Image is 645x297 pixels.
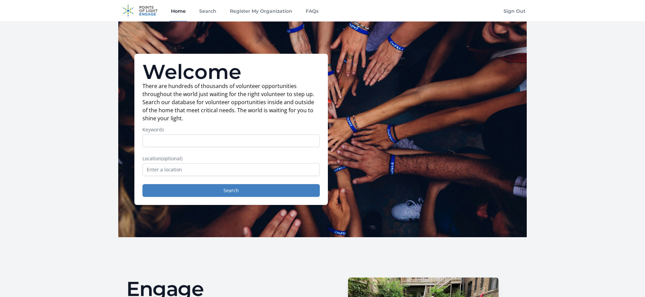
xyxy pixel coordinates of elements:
[142,163,320,176] input: Enter a location
[142,82,320,122] p: There are hundreds of thousands of volunteer opportunities throughout the world just waiting for ...
[142,184,320,197] button: Search
[142,126,320,133] label: Keywords
[142,62,320,82] h1: Welcome
[161,155,182,162] span: (optional)
[142,155,320,162] label: Location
